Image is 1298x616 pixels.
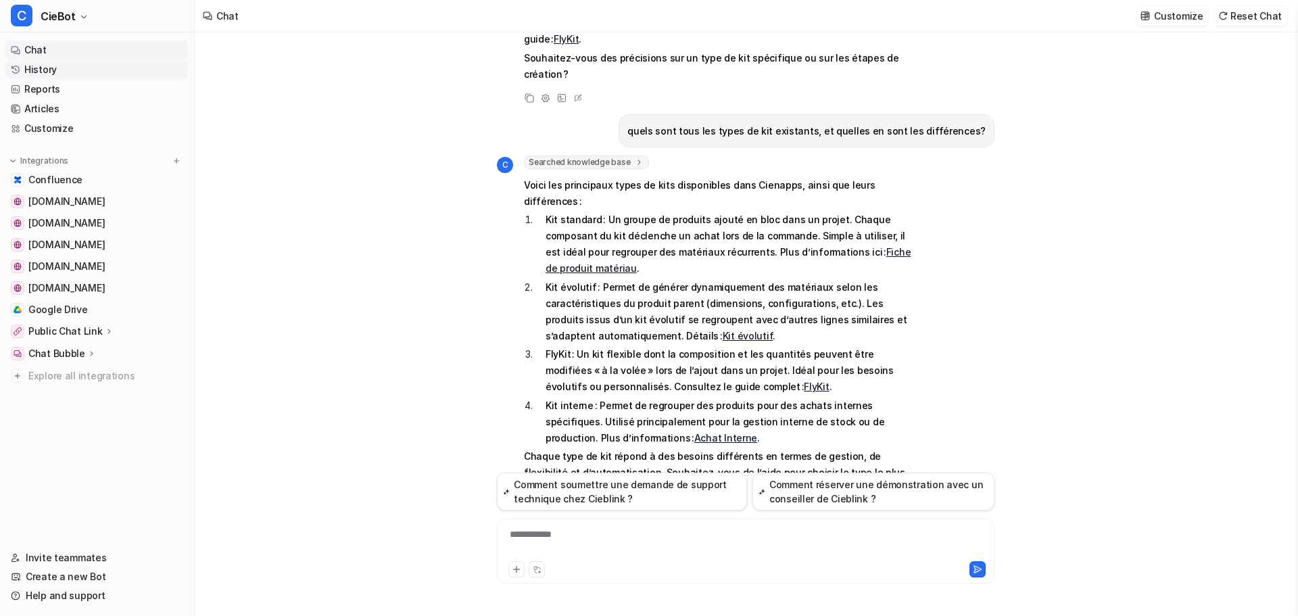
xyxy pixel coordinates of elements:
img: app.cieblink.com [14,241,22,249]
a: software.ciemetric.com[DOMAIN_NAME] [5,279,189,298]
a: Customize [5,119,189,138]
a: FlyKit [804,381,829,392]
img: ciemetric.com [14,262,22,270]
a: cieblink.com[DOMAIN_NAME] [5,214,189,233]
img: software.ciemetric.com [14,284,22,292]
span: [DOMAIN_NAME] [28,260,105,273]
a: FlyKit [554,33,579,45]
div: Chat [216,9,239,23]
a: cienapps.com[DOMAIN_NAME] [5,192,189,211]
a: Google DriveGoogle Drive [5,300,189,319]
p: Kit interne : Permet de regrouper des produits pour des achats internes spécifiques. Utilisé prin... [546,398,919,446]
a: Create a new Bot [5,567,189,586]
img: customize [1140,11,1150,21]
a: Articles [5,99,189,118]
span: C [11,5,32,26]
p: Souhaitez-vous des précisions sur un type de kit spécifique ou sur les étapes de création ? [524,50,919,82]
a: app.cieblink.com[DOMAIN_NAME] [5,235,189,254]
span: Google Drive [28,303,88,316]
span: [DOMAIN_NAME] [28,195,105,208]
button: Comment réserver une démonstration avec un conseiller de Cieblink ? [752,473,994,511]
a: Chat [5,41,189,60]
button: Comment soumettre une demande de support technique chez Cieblink ? [497,473,747,511]
p: Public Chat Link [28,325,103,338]
span: Searched knowledge base [524,156,649,169]
p: Customize [1154,9,1203,23]
a: Explore all integrations [5,366,189,385]
a: History [5,60,189,79]
span: [DOMAIN_NAME] [28,281,105,295]
img: Google Drive [14,306,22,314]
p: Integrations [20,156,68,166]
p: Kit standard : Un groupe de produits ajouté en bloc dans un projet. Chaque composant du kit décle... [546,212,919,277]
button: Reset Chat [1214,6,1287,26]
img: cienapps.com [14,197,22,206]
a: Reports [5,80,189,99]
span: C [497,157,513,173]
p: Voici les principaux types de kits disponibles dans Cienapps, ainsi que leurs différences : [524,177,919,210]
a: ConfluenceConfluence [5,170,189,189]
p: Kit évolutif : Permet de générer dynamiquement des matériaux selon les caractéristiques du produi... [546,279,919,344]
img: Chat Bubble [14,350,22,358]
span: CieBot [41,7,76,26]
a: Achat Interne [694,432,757,444]
button: Customize [1136,6,1208,26]
a: Invite teammates [5,548,189,567]
span: [DOMAIN_NAME] [28,216,105,230]
img: menu_add.svg [172,156,181,166]
button: Integrations [5,154,72,168]
img: Public Chat Link [14,327,22,335]
p: Chat Bubble [28,347,85,360]
span: [DOMAIN_NAME] [28,238,105,252]
span: Explore all integrations [28,365,183,387]
img: cieblink.com [14,219,22,227]
a: Kit évolutif [723,330,773,341]
p: FlyKit : Un kit flexible dont la composition et les quantités peuvent être modifiées « à la volée... [546,346,919,395]
img: Confluence [14,176,22,184]
img: explore all integrations [11,369,24,383]
p: quels sont tous les types de kit existants, et quelles en sont les différences? [627,123,986,139]
a: ciemetric.com[DOMAIN_NAME] [5,257,189,276]
img: reset [1218,11,1228,21]
a: Help and support [5,586,189,605]
img: expand menu [8,156,18,166]
p: Chaque type de kit répond à des besoins différents en termes de gestion, de flexibilité et d’auto... [524,448,919,497]
span: Confluence [28,173,82,187]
